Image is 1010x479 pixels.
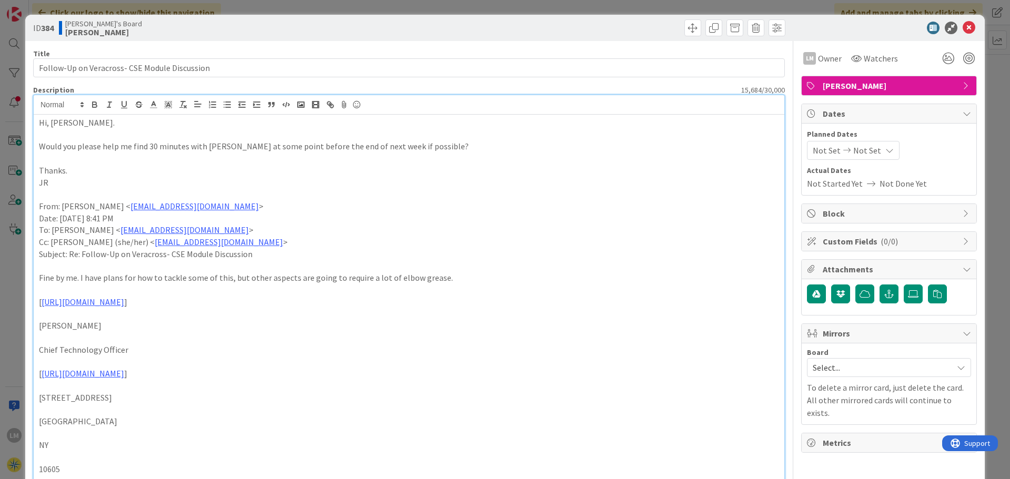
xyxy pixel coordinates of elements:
[65,28,142,36] b: [PERSON_NAME]
[39,200,779,212] p: From: [PERSON_NAME] < >
[823,436,957,449] span: Metrics
[813,144,841,157] span: Not Set
[39,140,779,152] p: Would you please help me find 30 minutes with [PERSON_NAME] at some point before the end of next ...
[807,129,971,140] span: Planned Dates
[823,107,957,120] span: Dates
[65,19,142,28] span: [PERSON_NAME]'s Board
[823,327,957,340] span: Mirrors
[813,360,947,375] span: Select...
[823,207,957,220] span: Block
[807,349,829,356] span: Board
[39,165,779,177] p: Thanks.
[41,23,54,33] b: 384
[39,320,779,332] p: [PERSON_NAME]
[853,144,881,157] span: Not Set
[880,177,927,190] span: Not Done Yet
[39,224,779,236] p: To: [PERSON_NAME] < >
[823,235,957,248] span: Custom Fields
[33,58,785,77] input: type card name here...
[803,52,816,65] div: LM
[807,177,863,190] span: Not Started Yet
[33,85,74,95] span: Description
[39,392,779,404] p: [STREET_ADDRESS]
[807,165,971,176] span: Actual Dates
[39,415,779,427] p: [GEOGRAPHIC_DATA]
[42,297,124,307] a: [URL][DOMAIN_NAME]
[39,117,779,129] p: Hi, [PERSON_NAME].
[818,52,842,65] span: Owner
[33,22,54,34] span: ID
[39,463,779,475] p: 10605
[807,381,971,419] p: To delete a mirror card, just delete the card. All other mirrored cards will continue to exists.
[39,212,779,225] p: Date: [DATE] 8:41 PM
[39,296,779,308] p: [ ]
[39,248,779,260] p: Subject: Re: Follow-Up on Veracross- CSE Module Discussion
[823,263,957,276] span: Attachments
[39,177,779,189] p: JR
[864,52,898,65] span: Watchers
[130,201,259,211] a: [EMAIL_ADDRESS][DOMAIN_NAME]
[39,368,779,380] p: [ ]
[33,49,50,58] label: Title
[881,236,898,247] span: ( 0/0 )
[823,79,957,92] span: [PERSON_NAME]
[39,344,779,356] p: Chief Technology Officer
[155,237,283,247] a: [EMAIL_ADDRESS][DOMAIN_NAME]
[42,368,124,379] a: [URL][DOMAIN_NAME]
[39,236,779,248] p: Cc: [PERSON_NAME] (she/her) < >
[120,225,249,235] a: [EMAIL_ADDRESS][DOMAIN_NAME]
[39,439,779,451] p: NY
[22,2,48,14] span: Support
[39,272,779,284] p: Fine by me. I have plans for how to tackle some of this, but other aspects are going to require a...
[77,85,785,95] div: 15,684 / 30,000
